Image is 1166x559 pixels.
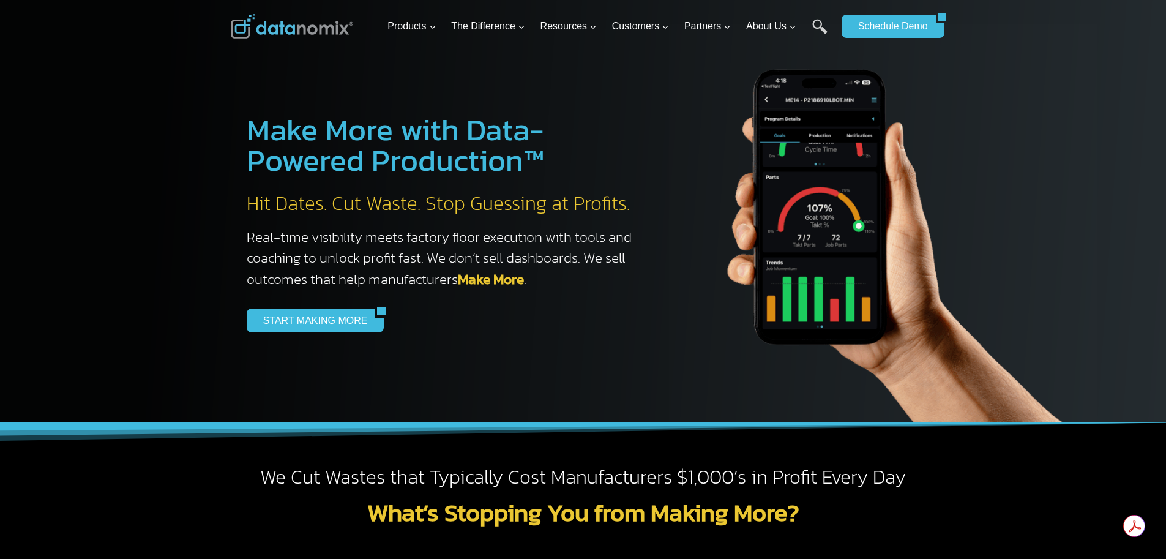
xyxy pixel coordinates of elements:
[247,227,645,290] h3: Real-time visibility meets factory floor execution with tools and coaching to unlock profit fast....
[231,465,936,490] h2: We Cut Wastes that Typically Cost Manufacturers $1,000’s in Profit Every Day
[451,18,525,34] span: The Difference
[458,269,524,290] a: Make More
[812,19,828,47] a: Search
[746,18,796,34] span: About Us
[540,18,597,34] span: Resources
[247,114,645,176] h1: Make More with Data-Powered Production™
[231,500,936,525] h2: What’s Stopping You from Making More?
[387,18,436,34] span: Products
[612,18,669,34] span: Customers
[842,15,936,38] a: Schedule Demo
[247,309,376,332] a: START MAKING MORE
[383,7,835,47] nav: Primary Navigation
[684,18,731,34] span: Partners
[247,191,645,217] h2: Hit Dates. Cut Waste. Stop Guessing at Profits.
[669,24,1097,422] img: The Datanoix Mobile App available on Android and iOS Devices
[231,14,353,39] img: Datanomix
